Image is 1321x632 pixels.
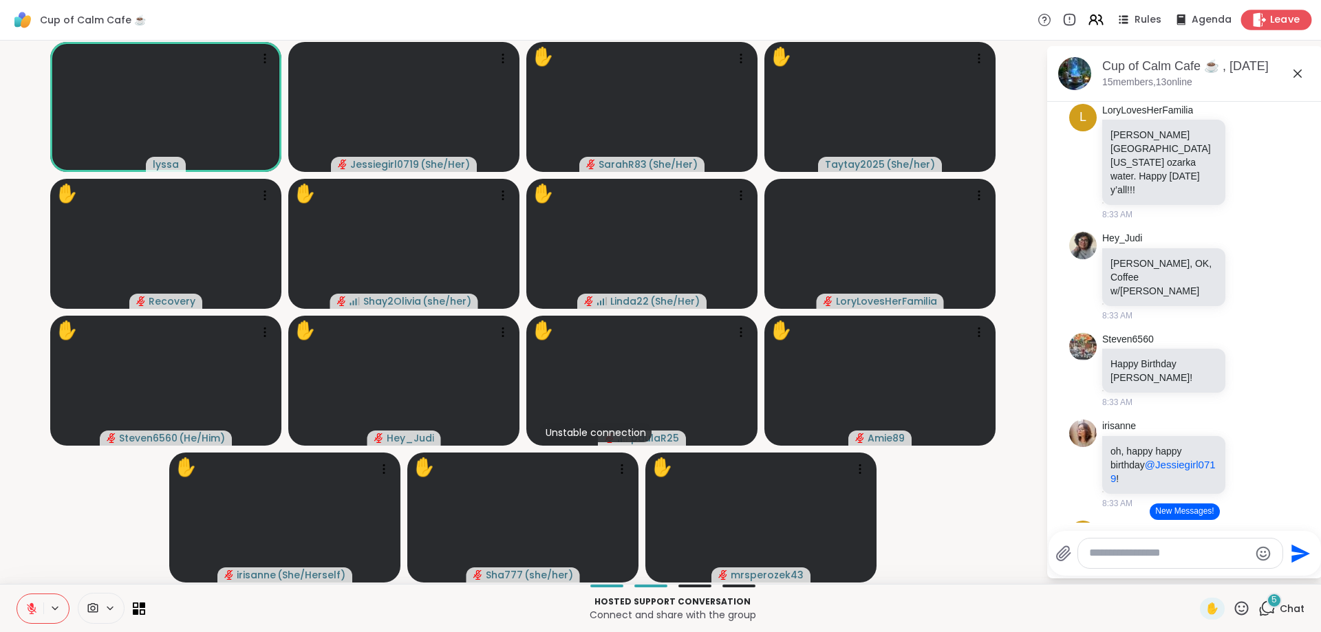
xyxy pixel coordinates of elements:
[586,160,596,169] span: audio-muted
[337,296,347,306] span: audio-muted
[1150,503,1219,520] button: New Messages!
[610,294,649,308] span: Linda22
[1192,13,1232,27] span: Agenda
[175,454,197,481] div: ✋
[136,296,146,306] span: audio-muted
[825,157,885,171] span: Taytay2025
[1110,444,1217,486] p: oh, happy happy birthday !
[824,296,833,306] span: audio-muted
[1110,357,1217,384] p: Happy Birthday [PERSON_NAME]!
[1102,104,1193,118] a: LoryLovesHerFamilia
[1102,396,1132,408] span: 8:33 AM
[1069,419,1097,447] img: https://sharewell-space-live.sfo3.digitaloceanspaces.com/user-generated/be849bdb-4731-4649-82cd-d...
[224,570,234,580] span: audio-muted
[11,8,34,32] img: ShareWell Logomark
[422,294,471,308] span: ( she/her )
[1280,602,1304,615] span: Chat
[650,294,700,308] span: ( She/Her )
[294,317,316,344] div: ✋
[420,157,470,171] span: ( She/Her )
[107,433,116,443] span: audio-muted
[153,596,1192,608] p: Hosted support conversation
[338,160,347,169] span: audio-muted
[350,157,419,171] span: Jessiegirl0719
[1058,57,1091,90] img: Cup of Calm Cafe ☕️ , Sep 12
[584,296,594,306] span: audio-muted
[1102,333,1154,347] a: Steven6560
[1102,309,1132,322] span: 8:33 AM
[1135,13,1161,27] span: Rules
[599,157,647,171] span: SarahR83
[40,13,146,27] span: Cup of Calm Cafe ☕️
[1110,459,1216,484] span: @Jessiegirl0719
[1271,594,1277,606] span: 5
[1080,108,1086,127] span: L
[886,157,935,171] span: ( She/her )
[731,568,804,582] span: mrsperozek43
[1110,128,1217,197] p: [PERSON_NAME] [GEOGRAPHIC_DATA] [US_STATE] ozarka water. Happy [DATE] y’all!!!
[532,317,554,344] div: ✋
[524,568,573,582] span: ( she/her )
[413,454,435,481] div: ✋
[149,294,195,308] span: Recovery
[1102,521,1137,534] a: Linda22
[294,180,316,207] div: ✋
[1089,546,1249,560] textarea: Type your message
[1069,232,1097,259] img: https://sharewell-space-live.sfo3.digitaloceanspaces.com/user-generated/d2ffaca4-ede4-4a92-91f3-f...
[473,570,483,580] span: audio-muted
[868,431,905,445] span: Amie89
[1102,232,1142,246] a: Hey_Judi
[1270,13,1300,28] span: Leave
[119,431,178,445] span: Steven6560
[56,180,78,207] div: ✋
[836,294,937,308] span: LoryLovesHerFamilia
[153,157,179,171] span: lyssa
[1283,538,1314,569] button: Send
[374,433,384,443] span: audio-muted
[1110,257,1217,298] p: [PERSON_NAME], OK, Coffee w/[PERSON_NAME]
[770,43,792,70] div: ✋
[1102,208,1132,221] span: 8:33 AM
[855,433,865,443] span: audio-muted
[1102,497,1132,510] span: 8:33 AM
[648,157,698,171] span: ( She/Her )
[540,423,652,442] div: Unstable connection
[1102,419,1136,433] a: irisanne
[770,317,792,344] div: ✋
[532,43,554,70] div: ✋
[532,180,554,207] div: ✋
[651,454,673,481] div: ✋
[387,431,434,445] span: Hey_Judi
[718,570,728,580] span: audio-muted
[179,431,225,445] span: ( He/Him )
[1102,58,1311,75] div: Cup of Calm Cafe ☕️ , [DATE]
[56,317,78,344] div: ✋
[631,431,679,445] span: paulaR25
[363,294,421,308] span: Shay2Olivia
[277,568,345,582] span: ( She/Herself )
[1205,600,1219,617] span: ✋
[237,568,276,582] span: irisanne
[1255,545,1271,562] button: Emoji picker
[1102,76,1192,89] p: 15 members, 13 online
[486,568,523,582] span: Sha777
[153,608,1192,622] p: Connect and share with the group
[1069,333,1097,360] img: https://sharewell-space-live.sfo3.digitaloceanspaces.com/user-generated/42cda42b-3507-48ba-b019-3...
